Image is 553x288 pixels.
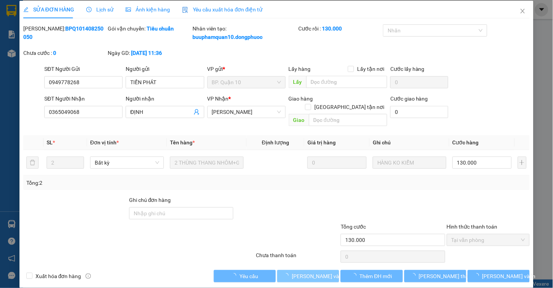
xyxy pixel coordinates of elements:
[283,273,292,278] span: loading
[126,7,131,12] span: picture
[23,24,107,41] div: [PERSON_NAME]:
[468,270,530,282] button: [PERSON_NAME] và In
[108,49,191,57] div: Ngày GD:
[289,114,309,126] span: Giao
[262,139,289,146] span: Định lượng
[255,251,340,264] div: Chưa thanh toán
[360,272,392,280] span: Thêm ĐH mới
[131,50,162,56] b: [DATE] 11:36
[26,179,214,187] div: Tổng: 2
[404,270,466,282] button: [PERSON_NAME] thay đổi
[23,6,74,13] span: SỬA ĐƠN HÀNG
[23,7,29,12] span: edit
[370,135,450,150] th: Ghi chú
[277,270,339,282] button: [PERSON_NAME] và Giao hàng
[129,197,171,203] label: Ghi chú đơn hàng
[307,139,336,146] span: Giá trị hàng
[453,139,479,146] span: Cước hàng
[47,139,53,146] span: SL
[129,207,233,219] input: Ghi chú đơn hàng
[32,272,84,280] span: Xuất hóa đơn hàng
[354,65,387,73] span: Lấy tận nơi
[289,96,313,102] span: Giao hàng
[86,274,91,279] span: info-circle
[53,50,56,56] b: 0
[322,26,342,32] b: 130.000
[90,139,119,146] span: Đơn vị tính
[306,76,387,88] input: Dọc đường
[390,76,448,88] input: Cước lấy hàng
[373,157,446,169] input: Ghi Chú
[126,6,170,13] span: Ảnh kiện hàng
[192,34,262,40] b: buuphamquan10.dongphuoc
[289,76,306,88] span: Lấy
[126,94,204,103] div: Người nhận
[292,272,365,280] span: [PERSON_NAME] và Giao hàng
[192,24,297,41] div: Nhân viên tạo:
[390,96,428,102] label: Cước giao hàng
[311,103,387,111] span: [GEOGRAPHIC_DATA] tận nơi
[518,157,527,169] button: plus
[520,8,526,14] span: close
[207,65,286,73] div: VP gửi
[170,139,195,146] span: Tên hàng
[447,224,498,230] label: Hình thức thanh toán
[212,77,281,88] span: BP. Quận 10
[390,106,448,118] input: Cước giao hàng
[23,49,107,57] div: Chưa cước :
[86,7,92,12] span: clock-circle
[147,26,174,32] b: Tiêu chuẩn
[231,273,239,278] span: loading
[482,272,536,280] span: [PERSON_NAME] và In
[170,157,244,169] input: VD: Bàn, Ghế
[341,270,403,282] button: Thêm ĐH mới
[212,106,281,118] span: Hòa Thành
[214,270,276,282] button: Yêu cầu
[411,273,419,278] span: loading
[126,65,204,73] div: Người gửi
[86,6,113,13] span: Lịch sử
[95,157,159,168] span: Bất kỳ
[44,94,123,103] div: SĐT Người Nhận
[182,7,188,13] img: icon
[44,65,123,73] div: SĐT Người Gửi
[307,157,367,169] input: 0
[512,1,534,22] button: Close
[390,66,425,72] label: Cước lấy hàng
[182,6,263,13] span: Yêu cầu xuất hóa đơn điện tử
[341,224,366,230] span: Tổng cước
[194,109,200,115] span: user-add
[351,273,360,278] span: loading
[419,272,480,280] span: [PERSON_NAME] thay đổi
[108,24,191,33] div: Gói vận chuyển:
[239,272,258,280] span: Yêu cầu
[26,157,39,169] button: delete
[289,66,311,72] span: Lấy hàng
[309,114,387,126] input: Dọc đường
[474,273,482,278] span: loading
[298,24,382,33] div: Cước rồi :
[207,96,229,102] span: VP Nhận
[451,234,526,246] span: Tại văn phòng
